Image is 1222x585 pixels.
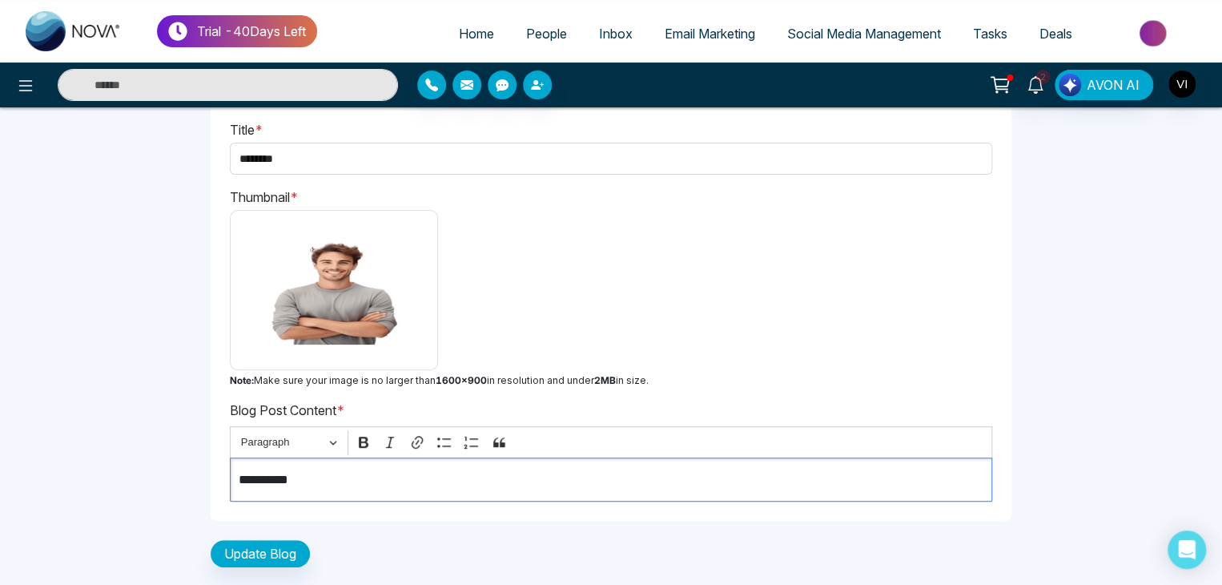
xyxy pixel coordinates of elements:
[649,18,771,49] a: Email Marketing
[230,401,992,420] span: Blog Post Content
[234,430,344,455] button: Paragraph
[1096,15,1212,51] img: Market-place.gif
[459,26,494,42] span: Home
[241,433,324,452] span: Paragraph
[1055,70,1153,100] button: AVON AI
[238,218,430,362] img: image holder
[1035,70,1050,84] span: 2
[230,374,254,386] strong: Note:
[230,458,992,502] div: Editor editing area: main
[443,18,510,49] a: Home
[230,188,992,207] span: Thumbnail
[1168,71,1196,98] img: User Avatar
[957,18,1023,49] a: Tasks
[594,374,616,386] strong: 2MB
[1168,531,1206,569] div: Open Intercom Messenger
[1016,70,1055,98] a: 2
[599,26,633,42] span: Inbox
[197,22,306,41] p: Trial - 40 Days Left
[230,426,992,458] div: Editor toolbar
[1059,74,1081,96] img: Lead Flow
[230,373,992,388] p: Make sure your image is no larger than in resolution and under in size.
[230,120,992,139] span: Title
[526,26,567,42] span: People
[583,18,649,49] a: Inbox
[787,26,941,42] span: Social Media Management
[1023,18,1088,49] a: Deals
[26,11,122,51] img: Nova CRM Logo
[973,26,1007,42] span: Tasks
[771,18,957,49] a: Social Media Management
[211,540,310,567] button: Update Blog
[665,26,755,42] span: Email Marketing
[1039,26,1072,42] span: Deals
[510,18,583,49] a: People
[1087,75,1140,95] span: AVON AI
[436,374,487,386] strong: 1600×900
